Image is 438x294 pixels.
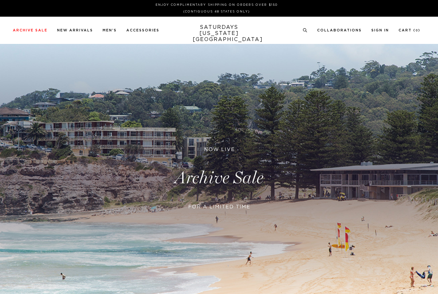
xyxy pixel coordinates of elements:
a: Collaborations [317,29,362,32]
a: Men's [103,29,117,32]
a: New Arrivals [57,29,93,32]
a: SATURDAYS[US_STATE][GEOGRAPHIC_DATA] [193,24,246,43]
small: 0 [416,29,418,32]
p: (Contiguous 48 States Only) [15,9,418,14]
a: Cart (0) [399,29,420,32]
p: Enjoy Complimentary Shipping on Orders Over $150 [15,3,418,7]
a: Accessories [126,29,159,32]
a: Sign In [371,29,389,32]
a: Archive Sale [13,29,47,32]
